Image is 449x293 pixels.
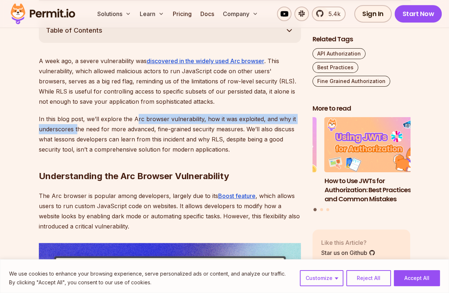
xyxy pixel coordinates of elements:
[218,192,256,199] a: Boost feature
[395,5,442,22] a: Start Now
[313,76,390,87] a: Fine Grained Authorization
[170,7,195,21] a: Pricing
[9,269,286,278] p: We use cookies to enhance your browsing experience, serve personalized ads or content, and analyz...
[313,35,411,44] h2: Related Tags
[300,270,343,286] button: Customize
[220,7,261,21] button: Company
[324,177,423,203] h3: How to Use JWTs for Authorization: Best Practices and Common Mistakes
[320,208,323,211] button: Go to slide 2
[39,18,301,43] button: Table of Contents
[321,238,375,247] p: Like this Article?
[219,177,317,195] h3: A Guide to Bearer Tokens: JWT vs. Opaque Tokens
[324,117,423,204] li: 1 of 3
[46,25,102,36] span: Table of Contents
[137,7,167,21] button: Learn
[326,208,329,211] button: Go to slide 3
[394,270,440,286] button: Accept All
[147,57,264,65] a: discovered in the widely used Arc browser
[324,117,423,173] img: How to Use JWTs for Authorization: Best Practices and Common Mistakes
[7,1,78,26] img: Permit logo
[346,270,391,286] button: Reject All
[219,117,317,204] li: 3 of 3
[39,191,301,231] p: The Arc browser is popular among developers, largely due to its , which allows users to run custo...
[314,208,317,211] button: Go to slide 1
[321,248,375,257] a: Star us on Github
[313,48,366,59] a: API Authorization
[354,5,392,22] a: Sign In
[219,117,317,173] img: A Guide to Bearer Tokens: JWT vs. Opaque Tokens
[197,7,217,21] a: Docs
[94,7,134,21] button: Solutions
[324,9,340,18] span: 5.4k
[324,117,423,204] a: How to Use JWTs for Authorization: Best Practices and Common MistakesHow to Use JWTs for Authoriz...
[9,278,286,287] p: By clicking "Accept All", you consent to our use of cookies.
[312,7,346,21] a: 5.4k
[313,62,358,73] a: Best Practices
[313,117,411,212] div: Posts
[39,56,301,107] p: A week ago, a severe vulnerability was . This vulnerability, which allowed malicious actors to ru...
[39,114,301,154] p: In this blog post, we’ll explore the Arc browser vulnerability, how it was exploited, and why it ...
[313,104,411,113] h2: More to read
[39,171,229,181] strong: Understanding the Arc Browser Vulnerability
